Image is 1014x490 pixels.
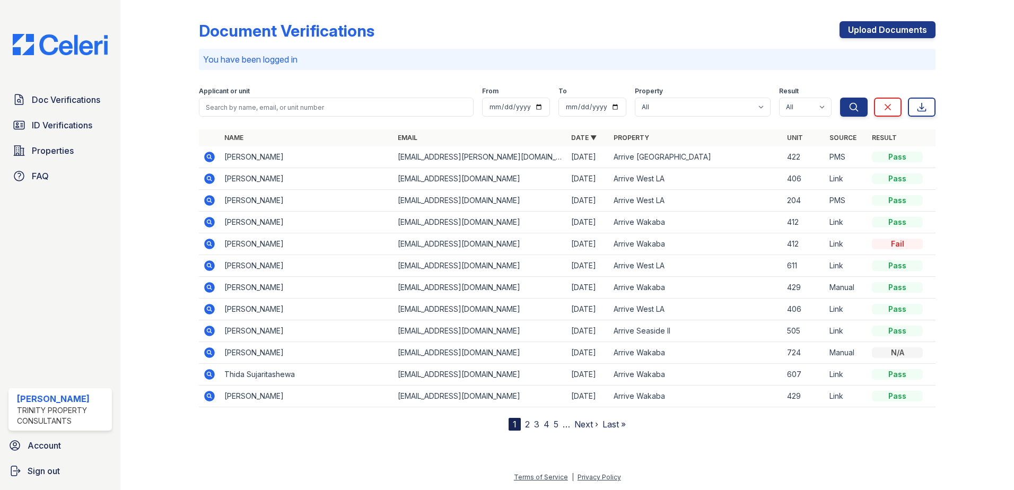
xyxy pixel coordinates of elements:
td: [DATE] [567,386,609,407]
td: [PERSON_NAME] [220,277,394,299]
td: [DATE] [567,190,609,212]
td: 505 [783,320,825,342]
a: 3 [534,419,539,430]
td: 412 [783,212,825,233]
td: Manual [825,342,868,364]
label: From [482,87,499,95]
td: 422 [783,146,825,168]
span: Account [28,439,61,452]
td: [DATE] [567,212,609,233]
a: 5 [554,419,558,430]
td: [DATE] [567,146,609,168]
td: Manual [825,277,868,299]
span: Properties [32,144,74,157]
td: [EMAIL_ADDRESS][DOMAIN_NAME] [394,320,567,342]
td: [PERSON_NAME] [220,233,394,255]
a: Privacy Policy [578,473,621,481]
td: [PERSON_NAME] [220,342,394,364]
td: [EMAIL_ADDRESS][PERSON_NAME][DOMAIN_NAME] [394,146,567,168]
div: | [572,473,574,481]
a: Doc Verifications [8,89,112,110]
input: Search by name, email, or unit number [199,98,474,117]
td: Arrive West LA [609,255,783,277]
td: 406 [783,168,825,190]
td: Arrive [GEOGRAPHIC_DATA] [609,146,783,168]
td: [EMAIL_ADDRESS][DOMAIN_NAME] [394,386,567,407]
td: Arrive Wakaba [609,212,783,233]
a: Last » [602,419,626,430]
img: CE_Logo_Blue-a8612792a0a2168367f1c8372b55b34899dd931a85d93a1a3d3e32e68fde9ad4.png [4,34,116,55]
td: Arrive West LA [609,168,783,190]
a: Sign out [4,460,116,482]
a: Name [224,134,243,142]
div: 1 [509,418,521,431]
a: Property [614,134,649,142]
div: Pass [872,173,923,184]
div: Pass [872,391,923,401]
td: [PERSON_NAME] [220,212,394,233]
td: [PERSON_NAME] [220,320,394,342]
td: 429 [783,386,825,407]
td: [DATE] [567,233,609,255]
td: Link [825,320,868,342]
td: 204 [783,190,825,212]
div: Pass [872,195,923,206]
span: Doc Verifications [32,93,100,106]
span: FAQ [32,170,49,182]
td: [PERSON_NAME] [220,190,394,212]
a: Email [398,134,417,142]
td: [DATE] [567,255,609,277]
label: Property [635,87,663,95]
td: Arrive Wakaba [609,233,783,255]
td: Link [825,212,868,233]
div: Document Verifications [199,21,374,40]
td: Arrive Wakaba [609,342,783,364]
td: Thida Sujaritashewa [220,364,394,386]
a: FAQ [8,165,112,187]
a: Properties [8,140,112,161]
a: ID Verifications [8,115,112,136]
div: Pass [872,369,923,380]
td: [DATE] [567,277,609,299]
td: [EMAIL_ADDRESS][DOMAIN_NAME] [394,190,567,212]
td: PMS [825,190,868,212]
td: [EMAIL_ADDRESS][DOMAIN_NAME] [394,342,567,364]
td: [PERSON_NAME] [220,255,394,277]
td: [PERSON_NAME] [220,146,394,168]
td: Link [825,364,868,386]
a: Source [829,134,856,142]
td: 607 [783,364,825,386]
td: [EMAIL_ADDRESS][DOMAIN_NAME] [394,364,567,386]
div: Pass [872,217,923,227]
span: … [563,418,570,431]
a: Date ▼ [571,134,597,142]
td: [DATE] [567,168,609,190]
div: Pass [872,152,923,162]
td: 412 [783,233,825,255]
td: [EMAIL_ADDRESS][DOMAIN_NAME] [394,299,567,320]
a: Upload Documents [840,21,936,38]
div: N/A [872,347,923,358]
td: [EMAIL_ADDRESS][DOMAIN_NAME] [394,255,567,277]
td: Arrive Seaside II [609,320,783,342]
td: [EMAIL_ADDRESS][DOMAIN_NAME] [394,277,567,299]
div: Fail [872,239,923,249]
td: [PERSON_NAME] [220,168,394,190]
span: Sign out [28,465,60,477]
div: Pass [872,304,923,314]
td: [DATE] [567,364,609,386]
a: Next › [574,419,598,430]
td: [DATE] [567,320,609,342]
td: [DATE] [567,299,609,320]
div: Pass [872,260,923,271]
td: Arrive West LA [609,299,783,320]
td: [PERSON_NAME] [220,386,394,407]
div: Pass [872,282,923,293]
a: 2 [525,419,530,430]
label: Result [779,87,799,95]
td: Arrive Wakaba [609,364,783,386]
label: To [558,87,567,95]
td: Arrive West LA [609,190,783,212]
a: Result [872,134,897,142]
td: 429 [783,277,825,299]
